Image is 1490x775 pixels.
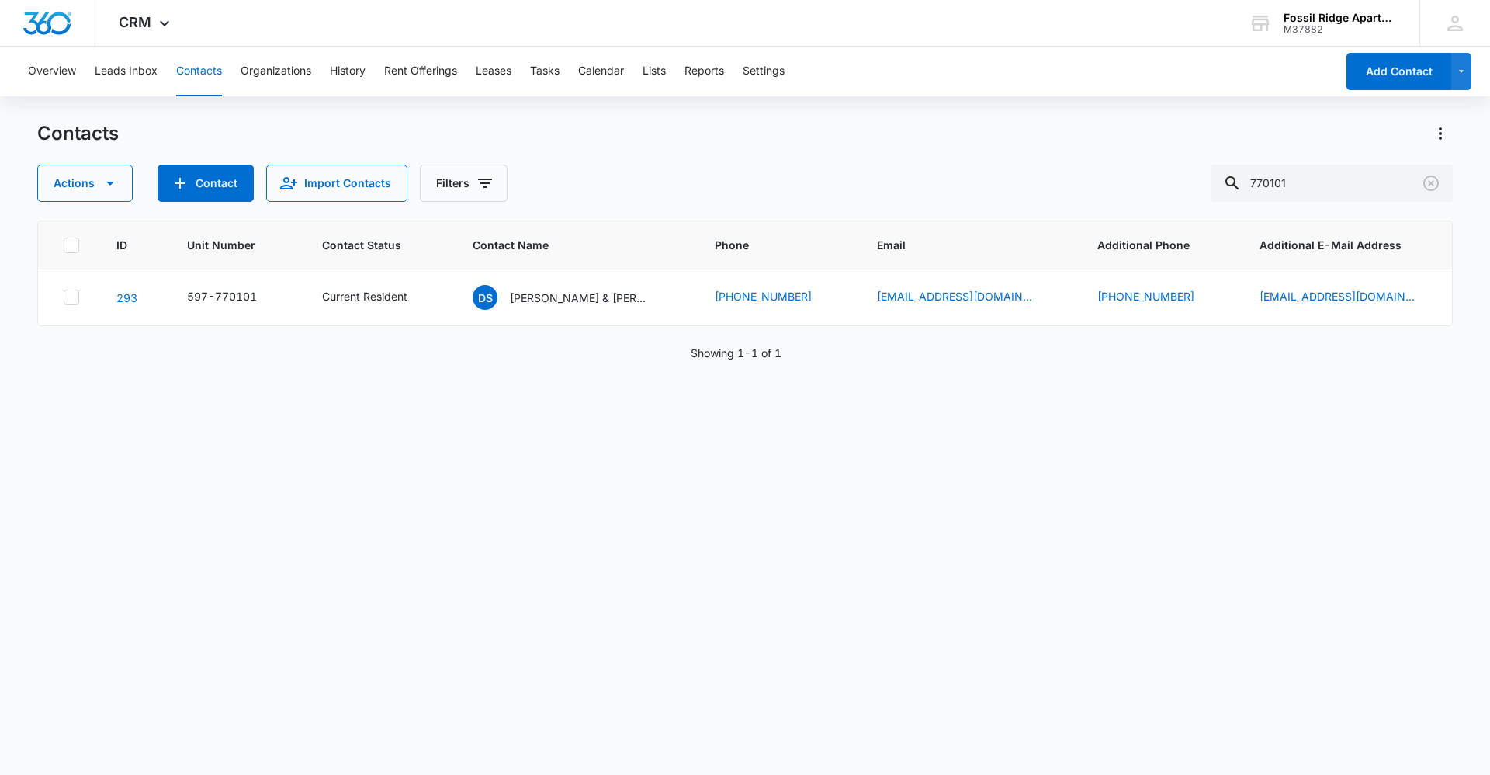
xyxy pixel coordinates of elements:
[116,291,137,304] a: Navigate to contact details page for Dakota Sixta & Doug Heisel
[578,47,624,96] button: Calendar
[743,47,785,96] button: Settings
[187,237,285,253] span: Unit Number
[877,288,1060,307] div: Email - dsixminis@gmail.com - Select to Edit Field
[1211,165,1453,202] input: Search Contacts
[420,165,508,202] button: Filters
[37,122,119,145] h1: Contacts
[1260,288,1443,307] div: Additional E-Mail Address - cyone2011@hotmail.com - Select to Edit Field
[1260,288,1415,304] a: [EMAIL_ADDRESS][DOMAIN_NAME]
[384,47,457,96] button: Rent Offerings
[330,47,366,96] button: History
[1419,171,1443,196] button: Clear
[37,165,133,202] button: Actions
[116,237,127,253] span: ID
[187,288,285,307] div: Unit Number - 597-770101 - Select to Edit Field
[158,165,254,202] button: Add Contact
[176,47,222,96] button: Contacts
[1346,53,1451,90] button: Add Contact
[530,47,560,96] button: Tasks
[241,47,311,96] button: Organizations
[473,285,497,310] span: DS
[1097,288,1194,304] a: [PHONE_NUMBER]
[691,345,781,361] p: Showing 1-1 of 1
[1284,12,1397,24] div: account name
[187,288,257,304] div: 597-770101
[322,288,435,307] div: Contact Status - Current Resident - Select to Edit Field
[1284,24,1397,35] div: account id
[1260,237,1443,253] span: Additional E-Mail Address
[643,47,666,96] button: Lists
[715,288,840,307] div: Phone - 970-744-1873 - Select to Edit Field
[95,47,158,96] button: Leads Inbox
[119,14,151,30] span: CRM
[476,47,511,96] button: Leases
[473,237,655,253] span: Contact Name
[877,288,1032,304] a: [EMAIL_ADDRESS][DOMAIN_NAME]
[322,288,407,304] div: Current Resident
[322,237,413,253] span: Contact Status
[715,288,812,304] a: [PHONE_NUMBER]
[1097,237,1222,253] span: Additional Phone
[510,290,650,306] p: [PERSON_NAME] & [PERSON_NAME]
[1097,288,1222,307] div: Additional Phone - 9704438681 - Select to Edit Field
[715,237,817,253] span: Phone
[28,47,76,96] button: Overview
[473,285,677,310] div: Contact Name - Dakota Sixta & Doug Heisel - Select to Edit Field
[877,237,1038,253] span: Email
[684,47,724,96] button: Reports
[266,165,407,202] button: Import Contacts
[1428,121,1453,146] button: Actions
